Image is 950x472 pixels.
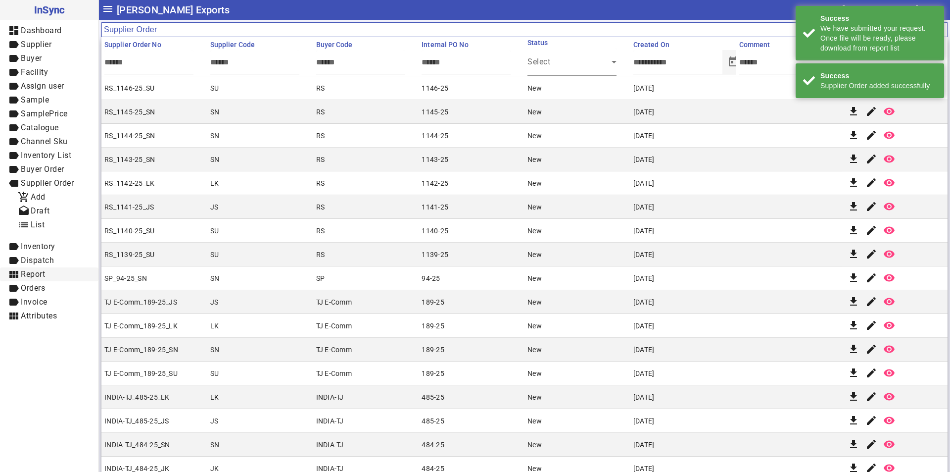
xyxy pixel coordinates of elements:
a: List [10,218,98,232]
div: SN [210,440,220,450]
div: SN [210,107,220,117]
div: RS [316,250,325,260]
span: Catalogue [21,123,59,132]
span: Sample [21,95,49,105]
div: [DATE] [633,368,655,378]
div: 1146-25 [422,83,448,93]
div: [DATE] [633,345,655,355]
mat-icon: dashboard [8,25,20,37]
mat-icon: label [8,177,20,189]
div: New [527,83,542,93]
div: 1140-25 [422,226,448,236]
mat-icon: edit [865,224,877,236]
div: 1145-25 [422,107,448,117]
mat-icon: edit [865,201,877,212]
span: Draft [31,206,50,215]
mat-icon: download [848,296,859,308]
mat-icon: label [8,66,20,78]
mat-icon: label [8,282,20,294]
mat-icon: download [848,438,859,450]
mat-icon: view_module [8,310,20,322]
mat-icon: remove_red_eye [883,415,895,426]
span: Attributes [21,311,57,320]
div: TJ E-Comm_189-25_SU [104,368,178,378]
mat-icon: drafts [18,205,30,217]
div: 1139-25 [422,250,448,260]
mat-icon: label [8,94,20,106]
mat-icon: label [8,80,20,92]
div: [DATE] [633,107,655,117]
mat-icon: remove_red_eye [883,367,895,379]
mat-icon: remove_red_eye [883,296,895,308]
div: TJ E-Comm [316,345,352,355]
mat-icon: label [8,39,20,51]
div: SP_94-25_SN [104,273,147,283]
div: 1142-25 [422,178,448,188]
div: RS [316,155,325,164]
div: New [527,155,542,164]
mat-icon: label [8,255,20,266]
div: [DATE] [633,178,655,188]
div: SU [210,250,219,260]
div: New [527,250,542,260]
div: New [527,416,542,426]
mat-icon: download [848,367,859,379]
div: RS [316,83,325,93]
mat-icon: download [848,201,859,212]
div: New [527,440,542,450]
span: Dashboard [21,26,62,35]
mat-icon: download [848,391,859,403]
div: 189-25 [422,345,444,355]
mat-icon: edit [865,248,877,260]
div: TJ E-Comm [316,321,352,331]
mat-icon: remove_red_eye [883,177,895,189]
div: New [527,178,542,188]
span: Invoice [21,297,47,307]
mat-icon: edit [865,343,877,355]
span: Facility [21,67,48,77]
div: INDIA-TJ [316,392,344,402]
mat-icon: edit [865,153,877,165]
div: RS [316,202,325,212]
mat-icon: download [848,177,859,189]
mat-icon: label [8,122,20,134]
div: New [527,368,542,378]
mat-icon: label [8,108,20,120]
div: RS_1143-25_SN [104,155,155,164]
mat-icon: label [8,136,20,148]
div: Success [820,13,937,23]
span: Created On [633,41,669,49]
mat-icon: label [8,52,20,64]
div: New [527,107,542,117]
span: Comment [739,41,770,49]
mat-icon: settings [928,5,937,14]
mat-icon: download [848,272,859,284]
mat-icon: edit [865,129,877,141]
a: Draft [10,204,98,218]
div: INDIA-TJ [316,416,344,426]
mat-icon: download [848,343,859,355]
mat-icon: list [18,219,30,231]
span: InSync [8,2,91,18]
mat-icon: label [8,241,20,253]
div: INDIA-TJ_485-25_JS [104,416,169,426]
mat-icon: remove_red_eye [883,319,895,331]
div: 484-25 [422,440,444,450]
div: [DATE] [633,226,655,236]
mat-icon: download [848,248,859,260]
div: LK [210,178,219,188]
mat-icon: remove_red_eye [883,105,895,117]
div: [DATE] [633,131,655,141]
mat-card-header: Supplier Order [101,22,948,37]
div: TJ E-Comm_189-25_JS [104,297,177,307]
span: Select [527,57,550,66]
mat-icon: download [848,129,859,141]
span: Status [527,39,548,47]
mat-icon: edit [865,391,877,403]
span: Supplier Order [21,178,74,188]
div: INDIA-TJ_484-25_SN [104,440,170,450]
span: Supplier [21,40,51,49]
span: Report [21,269,45,279]
div: 485-25 [422,416,444,426]
mat-icon: edit [865,319,877,331]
